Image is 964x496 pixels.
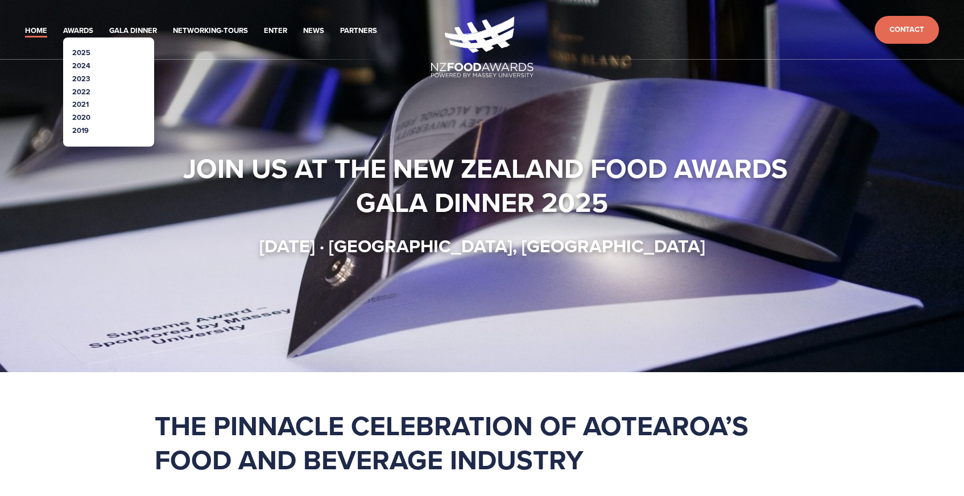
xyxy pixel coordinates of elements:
a: 2023 [72,73,90,84]
a: Home [25,24,47,37]
h1: The pinnacle celebration of Aotearoa’s food and beverage industry [155,409,810,477]
a: Enter [264,24,287,37]
a: Partners [340,24,377,37]
strong: [DATE] · [GEOGRAPHIC_DATA], [GEOGRAPHIC_DATA] [259,232,705,259]
a: News [303,24,324,37]
strong: Join us at the New Zealand Food Awards Gala Dinner 2025 [183,148,795,222]
a: Networking-Tours [173,24,248,37]
a: 2025 [72,47,90,58]
a: 2020 [72,112,90,123]
a: 2021 [72,99,89,110]
a: 2022 [72,86,90,97]
a: Gala Dinner [109,24,157,37]
a: 2024 [72,60,90,71]
a: 2019 [72,125,89,136]
a: Contact [875,16,939,44]
a: Awards [63,24,93,37]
